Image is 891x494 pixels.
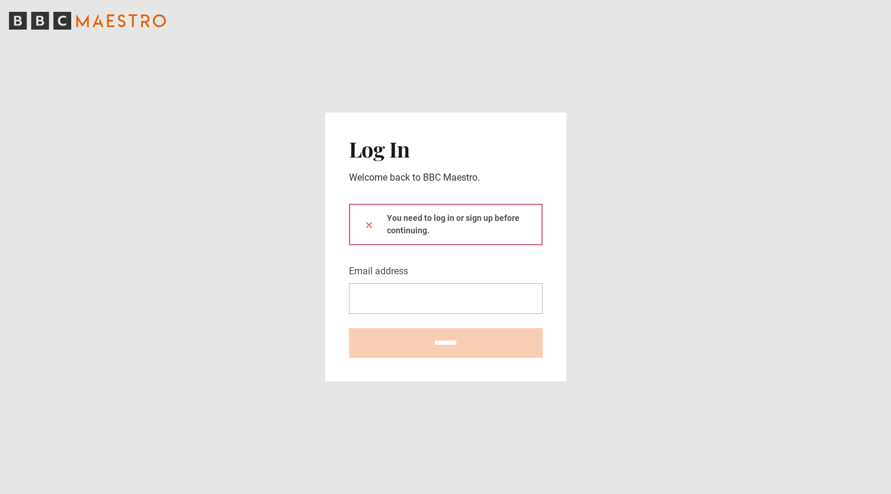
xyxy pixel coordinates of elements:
[349,264,408,278] label: Email address
[349,204,543,245] div: You need to log in or sign up before continuing.
[349,171,543,185] p: Welcome back to BBC Maestro.
[349,136,543,161] h2: Log In
[9,12,166,30] svg: BBC Maestro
